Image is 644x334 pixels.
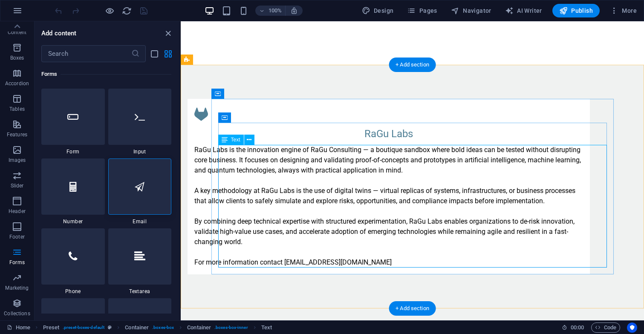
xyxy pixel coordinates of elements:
[9,106,25,112] p: Tables
[627,322,637,333] button: Usercentrics
[41,228,105,295] div: Phone
[358,4,397,17] button: Design
[290,7,298,14] i: On resize automatically adjust zoom level to fit chosen device.
[125,322,149,333] span: Click to select. Double-click to edit
[5,285,29,291] p: Marketing
[122,6,132,16] i: Reload page
[108,158,172,225] div: Email
[407,6,437,15] span: Pages
[606,4,640,17] button: More
[610,6,637,15] span: More
[214,322,248,333] span: . boxes-box-inner
[358,4,397,17] div: Design (Ctrl+Alt+Y)
[43,322,60,333] span: Click to select. Double-click to edit
[163,28,173,38] button: close panel
[152,322,174,333] span: . boxes-box
[104,6,115,16] button: Click here to leave preview mode and continue editing
[108,218,172,225] span: Email
[591,322,620,333] button: Code
[41,28,77,38] h6: Add content
[7,131,27,138] p: Features
[11,182,24,189] p: Slider
[41,218,105,225] span: Number
[9,157,26,164] p: Images
[9,259,25,266] p: Forms
[63,322,104,333] span: . preset-boxes-default
[41,45,131,62] input: Search
[502,4,546,17] button: AI Writer
[255,6,286,16] button: 100%
[7,322,30,333] a: Click to cancel selection. Double-click to open Pages
[231,137,240,142] span: Text
[261,322,272,333] span: Click to select. Double-click to edit
[41,288,105,295] span: Phone
[108,288,172,295] span: Textarea
[41,69,171,79] h6: Forms
[9,208,26,215] p: Header
[448,4,495,17] button: Navigator
[41,148,105,155] span: Form
[559,6,593,15] span: Publish
[552,4,600,17] button: Publish
[505,6,542,15] span: AI Writer
[108,228,172,295] div: Textarea
[163,49,173,59] button: grid-view
[41,89,105,155] div: Form
[121,6,132,16] button: reload
[268,6,282,16] h6: 100%
[389,301,436,316] div: + Add section
[43,322,272,333] nav: breadcrumb
[108,89,172,155] div: Input
[4,310,30,317] p: Collections
[8,29,26,36] p: Content
[562,322,584,333] h6: Session time
[10,55,24,61] p: Boxes
[571,322,584,333] span: 00 00
[187,322,211,333] span: Click to select. Double-click to edit
[577,324,578,331] span: :
[108,148,172,155] span: Input
[9,233,25,240] p: Footer
[389,58,436,72] div: + Add section
[595,322,616,333] span: Code
[451,6,491,15] span: Navigator
[5,80,29,87] p: Accordion
[108,325,112,330] i: This element is a customizable preset
[362,6,394,15] span: Design
[404,4,440,17] button: Pages
[149,49,159,59] button: list-view
[41,158,105,225] div: Number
